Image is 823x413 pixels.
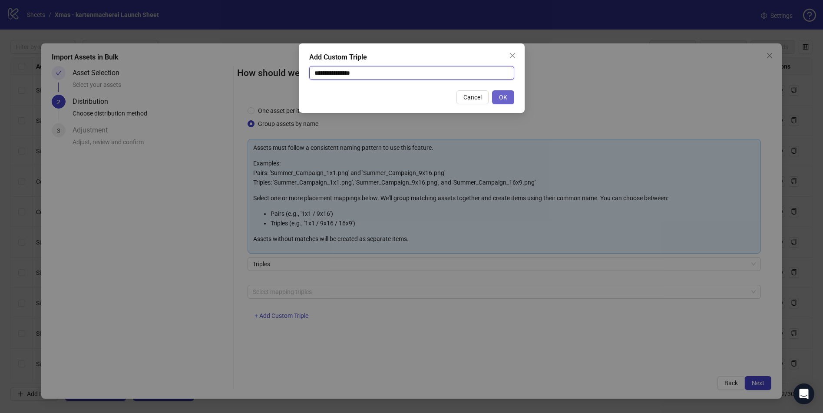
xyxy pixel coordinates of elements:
[506,49,519,63] button: Close
[509,52,516,59] span: close
[793,383,814,404] div: Open Intercom Messenger
[456,90,489,104] button: Cancel
[499,94,507,101] span: OK
[492,90,514,104] button: OK
[463,94,482,101] span: Cancel
[309,52,514,63] div: Add Custom Triple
